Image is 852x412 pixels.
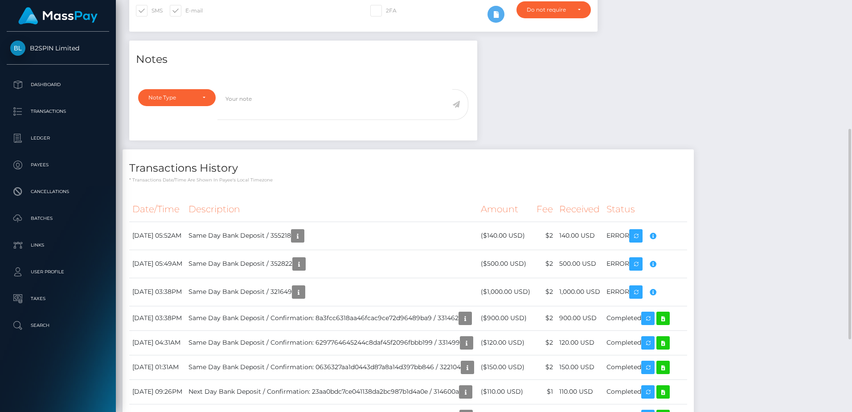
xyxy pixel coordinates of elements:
a: Cancellations [7,181,109,203]
td: ($1,000.00 USD) [478,278,533,306]
div: Note Type [148,94,195,101]
td: Same Day Bank Deposit / 355218 [185,222,478,250]
label: SMS [136,5,163,16]
td: Same Day Bank Deposit / Confirmation: 0636327aa1d0443d87a8a14d397bb846 / 322104 [185,355,478,379]
td: Next Day Bank Deposit / Confirmation: 23aa0bdc7ce041138da2bc987b1d4a0e / 314600a [185,379,478,404]
td: ERROR [603,250,687,278]
p: Transactions [10,105,106,118]
a: Payees [7,154,109,176]
a: Dashboard [7,74,109,96]
button: Do not require [516,1,591,18]
label: E-mail [170,5,203,16]
a: Taxes [7,288,109,310]
td: 110.00 USD [556,379,603,404]
a: Ledger [7,127,109,149]
td: 500.00 USD [556,250,603,278]
td: ($150.00 USD) [478,355,533,379]
p: Payees [10,158,106,172]
td: [DATE] 03:38PM [129,306,185,330]
p: Cancellations [10,185,106,198]
td: 900.00 USD [556,306,603,330]
p: * Transactions date/time are shown in payee's local timezone [129,177,687,183]
p: Search [10,319,106,332]
td: ERROR [603,278,687,306]
a: User Profile [7,261,109,283]
td: Same Day Bank Deposit / 352822 [185,250,478,278]
td: [DATE] 03:38PM [129,278,185,306]
th: Description [185,197,478,222]
a: Search [7,314,109,337]
td: $2 [533,330,556,355]
th: Date/Time [129,197,185,222]
td: ($140.00 USD) [478,222,533,250]
p: Links [10,239,106,252]
a: Batches [7,207,109,230]
img: B2SPIN Limited [10,41,25,56]
th: Status [603,197,687,222]
td: [DATE] 09:26PM [129,379,185,404]
td: Same Day Bank Deposit / Confirmation: 8a3fcc6318aa46fcac9ce72d96489ba9 / 331462 [185,306,478,330]
td: $2 [533,278,556,306]
td: $1 [533,379,556,404]
td: Completed [603,355,687,379]
a: Transactions [7,100,109,123]
th: Received [556,197,603,222]
td: Completed [603,330,687,355]
td: $2 [533,250,556,278]
td: Same Day Bank Deposit / 321649 [185,278,478,306]
h4: Notes [136,52,471,67]
td: 150.00 USD [556,355,603,379]
p: User Profile [10,265,106,279]
img: MassPay Logo [18,7,98,25]
td: 120.00 USD [556,330,603,355]
td: Same Day Bank Deposit / Confirmation: 6297764645244c8daf45f2096fbbb199 / 331499 [185,330,478,355]
h4: Transactions History [129,161,687,176]
p: Batches [10,212,106,225]
td: [DATE] 05:52AM [129,222,185,250]
td: Completed [603,379,687,404]
td: ($900.00 USD) [478,306,533,330]
p: Taxes [10,292,106,305]
a: Links [7,234,109,256]
td: [DATE] 01:31AM [129,355,185,379]
td: ERROR [603,222,687,250]
span: B2SPIN Limited [7,44,109,52]
button: Note Type [138,89,216,106]
td: ($500.00 USD) [478,250,533,278]
td: [DATE] 04:31AM [129,330,185,355]
td: $2 [533,222,556,250]
th: Fee [533,197,556,222]
td: ($110.00 USD) [478,379,533,404]
p: Dashboard [10,78,106,91]
div: Do not require [527,6,570,13]
label: 2FA [370,5,397,16]
td: 140.00 USD [556,222,603,250]
th: Amount [478,197,533,222]
td: $2 [533,306,556,330]
td: 1,000.00 USD [556,278,603,306]
td: Completed [603,306,687,330]
td: [DATE] 05:49AM [129,250,185,278]
p: Ledger [10,132,106,145]
td: ($120.00 USD) [478,330,533,355]
td: $2 [533,355,556,379]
